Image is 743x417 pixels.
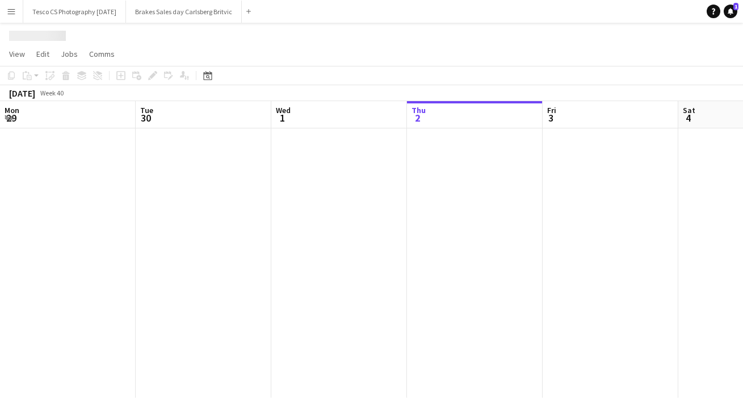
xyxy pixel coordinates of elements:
a: Comms [85,47,119,61]
span: Comms [89,49,115,59]
span: 3 [545,111,556,124]
span: 30 [138,111,153,124]
span: View [9,49,25,59]
span: 1 [274,111,291,124]
span: 1 [733,3,738,10]
span: Tue [140,105,153,115]
span: 29 [3,111,19,124]
span: 2 [410,111,426,124]
span: Week 40 [37,89,66,97]
span: 4 [681,111,695,124]
a: 1 [724,5,737,18]
span: Fri [547,105,556,115]
span: Wed [276,105,291,115]
button: Tesco CS Photography [DATE] [23,1,126,23]
span: Mon [5,105,19,115]
a: Edit [32,47,54,61]
span: Jobs [61,49,78,59]
span: Thu [412,105,426,115]
div: [DATE] [9,87,35,99]
button: Brakes Sales day Carlsberg Britvic [126,1,242,23]
span: Edit [36,49,49,59]
a: View [5,47,30,61]
span: Sat [683,105,695,115]
a: Jobs [56,47,82,61]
